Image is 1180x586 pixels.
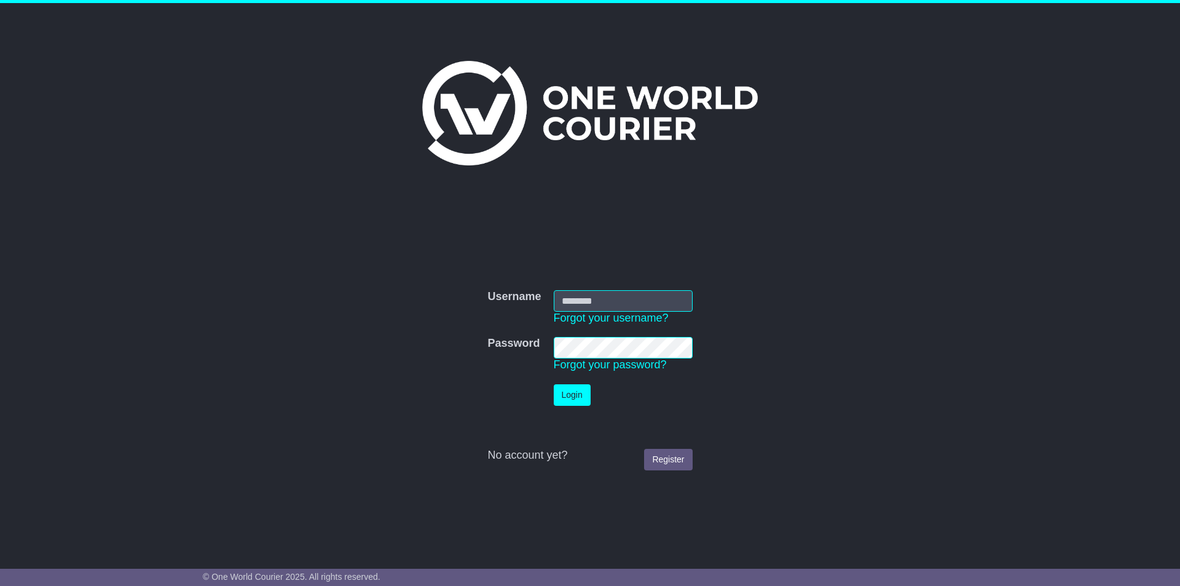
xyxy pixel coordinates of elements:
a: Forgot your password? [554,358,667,371]
button: Login [554,384,591,406]
label: Username [487,290,541,304]
label: Password [487,337,540,350]
span: © One World Courier 2025. All rights reserved. [203,572,380,582]
a: Register [644,449,692,470]
img: One World [422,61,758,165]
a: Forgot your username? [554,312,669,324]
div: No account yet? [487,449,692,462]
